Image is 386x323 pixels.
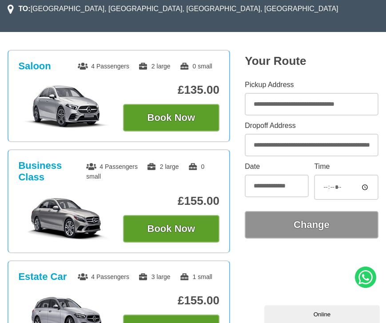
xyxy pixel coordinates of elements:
span: 0 small [179,63,212,70]
button: Book Now [123,104,219,132]
h3: Saloon [18,60,51,72]
label: Dropoff Address [245,122,378,129]
span: 4 Passengers [86,163,138,170]
button: Change [245,211,378,239]
p: £155.00 [123,294,219,307]
p: £155.00 [123,194,219,208]
h3: Business Class [18,160,86,183]
label: Pickup Address [245,81,378,88]
p: £135.00 [123,83,219,97]
button: Book Now [123,215,219,243]
img: Business Class [18,195,115,240]
span: 4 Passengers [78,273,129,280]
h3: Estate Car [18,271,67,283]
label: Time [314,163,378,170]
strong: TO: [18,5,30,12]
span: 2 large [147,163,179,170]
iframe: chat widget [264,303,382,323]
li: [GEOGRAPHIC_DATA], [GEOGRAPHIC_DATA], [GEOGRAPHIC_DATA], [GEOGRAPHIC_DATA] [8,4,338,14]
label: Date [245,163,309,170]
span: 3 large [138,273,171,280]
span: 4 Passengers [78,63,129,70]
span: 2 large [138,63,171,70]
h2: Your Route [245,54,378,68]
span: 1 small [179,273,212,280]
img: Saloon [18,84,115,129]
